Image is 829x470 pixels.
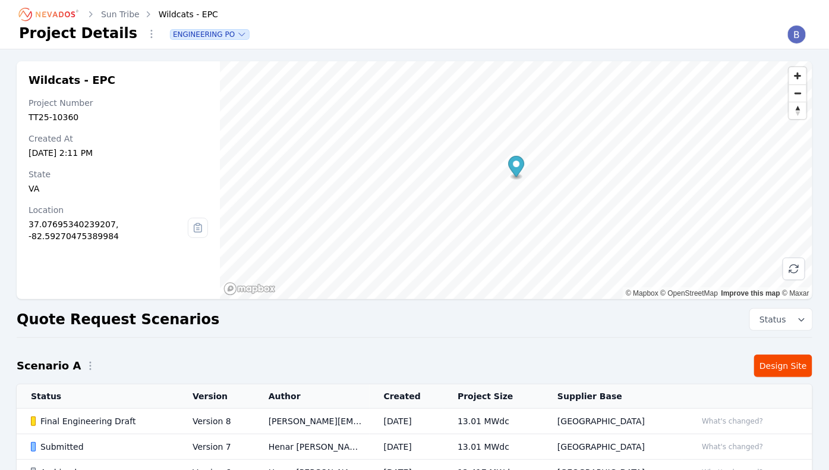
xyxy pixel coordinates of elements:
[178,434,254,460] td: Version 7
[17,384,178,409] th: Status
[220,61,812,299] canvas: Map
[29,147,208,159] div: [DATE] 2:11 PM
[17,310,219,329] h2: Quote Request Scenarios
[754,355,812,377] a: Design Site
[721,289,780,297] a: Improve this map
[543,384,682,409] th: Supplier Base
[29,97,208,109] div: Project Number
[19,5,218,24] nav: Breadcrumb
[17,409,812,434] tr: Final Engineering DraftVersion 8[PERSON_NAME][EMAIL_ADDRESS][PERSON_NAME][DOMAIN_NAME][DATE]13.01...
[29,204,188,216] div: Location
[17,358,81,374] h2: Scenario A
[789,102,806,119] button: Reset bearing to north
[543,434,682,460] td: [GEOGRAPHIC_DATA]
[370,384,444,409] th: Created
[750,309,812,330] button: Status
[101,8,140,20] a: Sun Tribe
[543,409,682,434] td: [GEOGRAPHIC_DATA]
[782,289,809,297] a: Maxar
[626,289,658,297] a: Mapbox
[223,282,276,296] a: Mapbox homepage
[19,24,137,43] h1: Project Details
[17,434,812,460] tr: SubmittedVersion 7Henar [PERSON_NAME][DATE]13.01 MWdc[GEOGRAPHIC_DATA]What's changed?
[29,218,188,242] div: 37.07695340239207, -82.59270475389984
[178,409,254,434] td: Version 8
[29,111,208,123] div: TT25-10360
[661,289,718,297] a: OpenStreetMap
[254,409,370,434] td: [PERSON_NAME][EMAIL_ADDRESS][PERSON_NAME][DOMAIN_NAME]
[370,409,444,434] td: [DATE]
[370,434,444,460] td: [DATE]
[443,434,543,460] td: 13.01 MWdc
[509,156,525,180] div: Map marker
[31,415,172,427] div: Final Engineering Draft
[171,30,249,39] button: Engineering PO
[443,409,543,434] td: 13.01 MWdc
[29,73,208,87] h2: Wildcats - EPC
[31,441,172,453] div: Submitted
[178,384,254,409] th: Version
[443,384,543,409] th: Project Size
[254,434,370,460] td: Henar [PERSON_NAME]
[789,67,806,84] button: Zoom in
[789,84,806,102] button: Zoom out
[142,8,218,20] div: Wildcats - EPC
[254,384,370,409] th: Author
[29,183,208,195] div: VA
[29,133,208,145] div: Created At
[755,314,786,325] span: Status
[789,85,806,102] span: Zoom out
[696,440,768,453] button: What's changed?
[787,25,806,44] img: Brittanie Jackson
[29,168,208,180] div: State
[696,415,768,428] button: What's changed?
